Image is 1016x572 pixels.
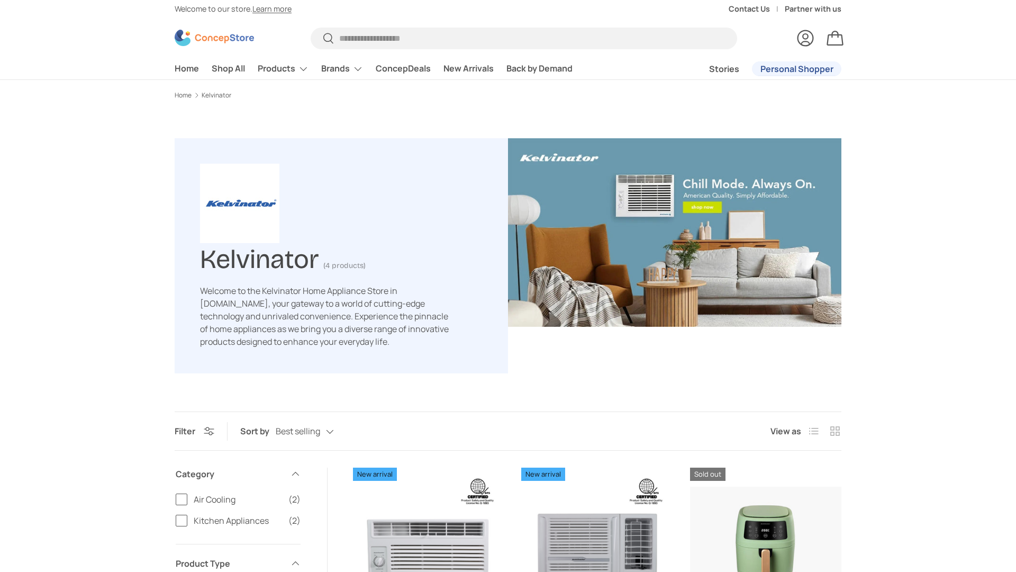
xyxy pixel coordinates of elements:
span: Personal Shopper [760,65,833,73]
span: Filter [175,425,195,437]
span: (4 products) [323,261,366,270]
button: Filter [175,425,214,437]
nav: Primary [175,58,573,79]
summary: Products [251,58,315,79]
a: Home [175,92,192,99]
span: (2) [288,514,301,527]
summary: Brands [315,58,369,79]
a: Home [175,58,199,79]
p: Welcome to our store. [175,3,292,15]
a: New Arrivals [443,58,494,79]
p: Welcome to the Kelvinator Home Appliance Store in [DOMAIN_NAME], your gateway to a world of cutti... [200,284,449,348]
a: Products [258,58,309,79]
span: Best selling [276,426,320,436]
span: New arrival [353,468,397,481]
h1: Kelvinator [200,239,319,275]
a: Contact Us [729,3,785,15]
a: Shop All [212,58,245,79]
img: ConcepStore [175,30,254,46]
span: Category [176,468,284,480]
a: Kelvinator [202,92,231,99]
span: Product Type [176,557,284,570]
span: View as [770,425,801,437]
a: Partner with us [785,3,841,15]
summary: Category [176,455,301,493]
span: Air Cooling [194,493,282,506]
a: Learn more [252,4,292,14]
span: New arrival [521,468,565,481]
nav: Breadcrumbs [175,91,841,100]
a: Brands [321,58,363,79]
a: Personal Shopper [752,61,841,76]
label: Sort by [240,425,276,437]
a: Back by Demand [506,58,573,79]
span: Kitchen Appliances [194,514,282,527]
button: Best selling [276,423,355,441]
span: (2) [288,493,301,506]
img: Kelvinator [508,138,841,327]
nav: Secondary [684,58,841,79]
a: ConcepDeals [376,58,431,79]
a: Stories [709,59,739,79]
span: Sold out [690,468,725,481]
